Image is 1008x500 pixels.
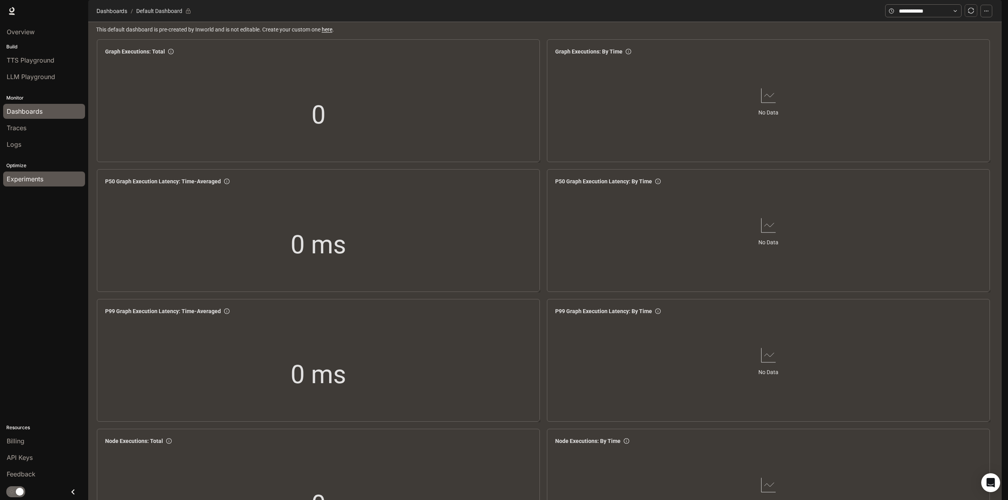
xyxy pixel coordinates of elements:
span: Node Executions: By Time [555,437,621,445]
span: 0 ms [291,225,346,265]
span: P50 Graph Execution Latency: Time-Averaged [105,177,221,186]
span: P99 Graph Execution Latency: By Time [555,307,652,315]
button: Dashboards [94,6,129,16]
span: This default dashboard is pre-created by Inworld and is not editable. Create your custom one . [96,25,995,34]
div: Open Intercom Messenger [981,473,1000,492]
article: Default Dashboard [135,4,184,18]
span: Graph Executions: Total [105,47,165,56]
span: Node Executions: Total [105,437,163,445]
span: info-circle [224,179,230,184]
span: P50 Graph Execution Latency: By Time [555,177,652,186]
span: info-circle [168,49,174,54]
span: Dashboards [96,6,127,16]
span: 0 [311,96,326,135]
article: No Data [758,238,778,247]
span: Graph Executions: By Time [555,47,623,56]
article: No Data [758,108,778,117]
span: 0 ms [291,355,346,395]
span: info-circle [166,438,172,444]
span: / [131,7,133,15]
span: info-circle [624,438,629,444]
span: info-circle [655,308,661,314]
span: sync [968,7,974,14]
span: info-circle [626,49,631,54]
span: P99 Graph Execution Latency: Time-Averaged [105,307,221,315]
article: No Data [758,368,778,376]
span: info-circle [224,308,230,314]
span: info-circle [655,179,661,184]
a: here [322,26,332,33]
